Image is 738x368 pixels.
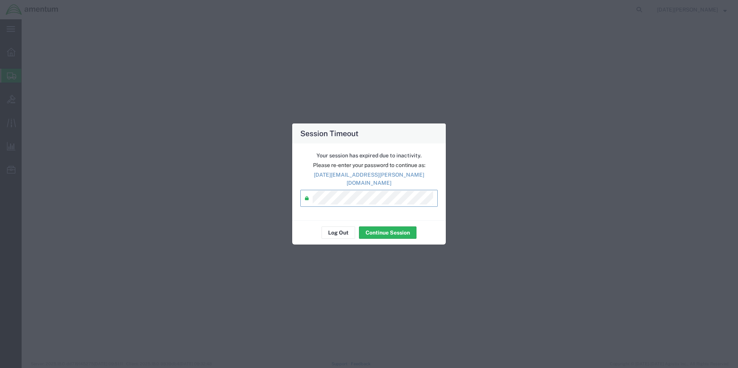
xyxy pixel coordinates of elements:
h4: Session Timeout [300,128,359,139]
p: Please re-enter your password to continue as: [300,161,438,169]
button: Continue Session [359,226,416,239]
p: [DATE][EMAIL_ADDRESS][PERSON_NAME][DOMAIN_NAME] [300,171,438,187]
p: Your session has expired due to inactivity. [300,152,438,160]
button: Log Out [322,226,355,239]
